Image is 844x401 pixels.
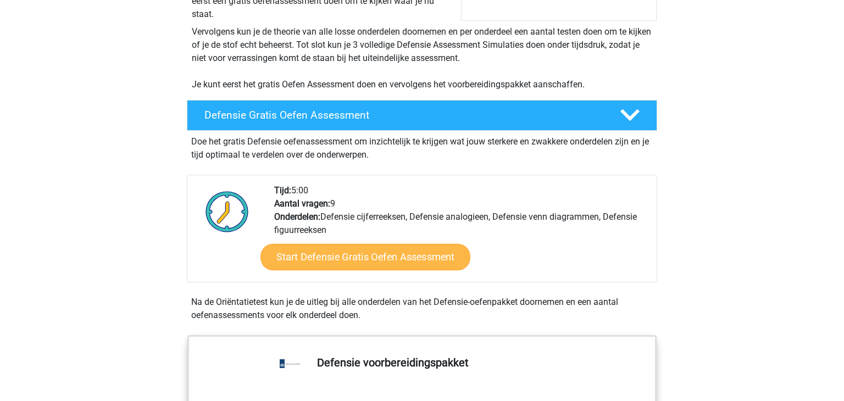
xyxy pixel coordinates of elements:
div: 5:00 9 Defensie cijferreeksen, Defensie analogieen, Defensie venn diagrammen, Defensie figuurreeksen [266,184,656,282]
a: Defensie Gratis Oefen Assessment [182,100,662,131]
div: Vervolgens kun je de theorie van alle losse onderdelen doornemen en per onderdeel een aantal test... [187,25,657,91]
b: Tijd: [274,185,291,196]
img: Klok [199,184,255,239]
div: Na de Oriëntatietest kun je de uitleg bij alle onderdelen van het Defensie-oefenpakket doornemen ... [187,296,657,322]
h4: Defensie Gratis Oefen Assessment [204,109,602,121]
b: Onderdelen: [274,211,320,222]
div: Doe het gratis Defensie oefenassessment om inzichtelijk te krijgen wat jouw sterkere en zwakkere ... [187,131,657,161]
a: Start Defensie Gratis Oefen Assessment [260,244,470,270]
b: Aantal vragen: [274,198,330,209]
